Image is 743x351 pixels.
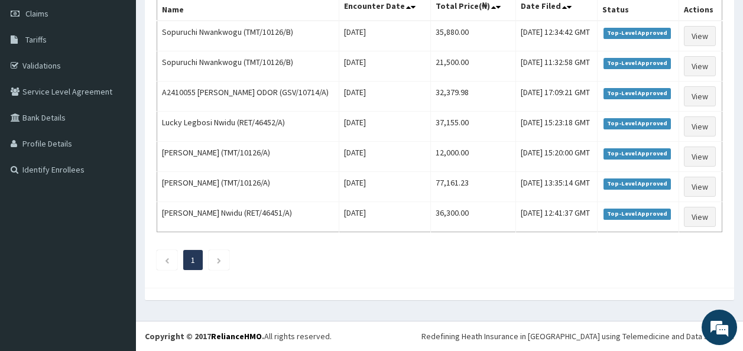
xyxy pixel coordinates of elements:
[431,112,515,142] td: 37,155.00
[684,26,716,46] a: View
[22,59,48,89] img: d_794563401_company_1708531726252_794563401
[604,118,671,129] span: Top-Level Approved
[164,255,170,265] a: Previous page
[339,142,431,172] td: [DATE]
[339,202,431,232] td: [DATE]
[157,172,339,202] td: [PERSON_NAME] (TMT/10126/A)
[136,321,743,351] footer: All rights reserved.
[339,21,431,51] td: [DATE]
[431,21,515,51] td: 35,880.00
[684,207,716,227] a: View
[515,82,597,112] td: [DATE] 17:09:21 GMT
[339,51,431,82] td: [DATE]
[216,255,222,265] a: Next page
[515,202,597,232] td: [DATE] 12:41:37 GMT
[6,229,225,271] textarea: Type your message and hit 'Enter'
[191,255,195,265] a: Page 1 is your current page
[684,56,716,76] a: View
[515,51,597,82] td: [DATE] 11:32:58 GMT
[211,331,262,342] a: RelianceHMO
[157,112,339,142] td: Lucky Legbosi Nwidu (RET/46452/A)
[604,28,671,38] span: Top-Level Approved
[604,88,671,99] span: Top-Level Approved
[684,177,716,197] a: View
[25,34,47,45] span: Tariffs
[145,331,264,342] strong: Copyright © 2017 .
[431,82,515,112] td: 32,379.98
[157,82,339,112] td: A2410055 [PERSON_NAME] ODOR (GSV/10714/A)
[339,172,431,202] td: [DATE]
[61,66,199,82] div: Chat with us now
[604,209,671,219] span: Top-Level Approved
[515,112,597,142] td: [DATE] 15:23:18 GMT
[684,86,716,106] a: View
[157,21,339,51] td: Sopuruchi Nwankwogu (TMT/10126/B)
[604,178,671,189] span: Top-Level Approved
[431,142,515,172] td: 12,000.00
[604,58,671,69] span: Top-Level Approved
[684,147,716,167] a: View
[339,112,431,142] td: [DATE]
[69,102,163,222] span: We're online!
[157,142,339,172] td: [PERSON_NAME] (TMT/10126/A)
[515,142,597,172] td: [DATE] 15:20:00 GMT
[421,330,734,342] div: Redefining Heath Insurance in [GEOGRAPHIC_DATA] using Telemedicine and Data Science!
[339,82,431,112] td: [DATE]
[684,116,716,136] a: View
[157,202,339,232] td: [PERSON_NAME] Nwidu (RET/46451/A)
[431,51,515,82] td: 21,500.00
[25,8,48,19] span: Claims
[157,51,339,82] td: Sopuruchi Nwankwogu (TMT/10126/B)
[431,202,515,232] td: 36,300.00
[431,172,515,202] td: 77,161.23
[515,172,597,202] td: [DATE] 13:35:14 GMT
[604,148,671,159] span: Top-Level Approved
[194,6,222,34] div: Minimize live chat window
[515,21,597,51] td: [DATE] 12:34:42 GMT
